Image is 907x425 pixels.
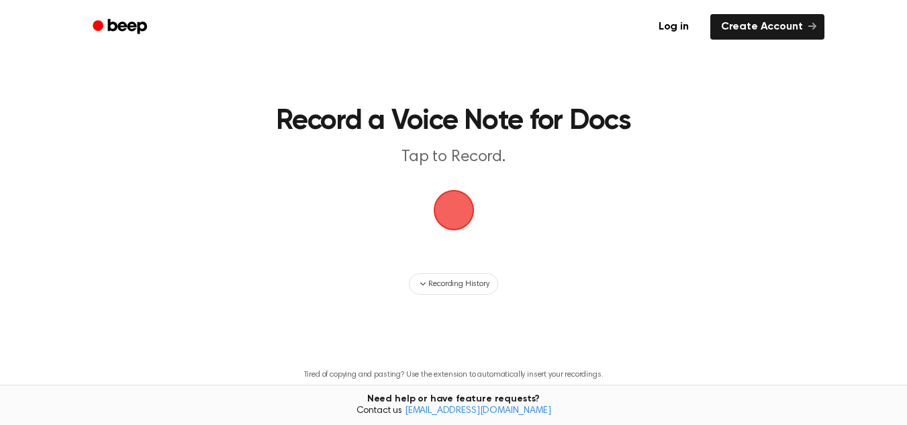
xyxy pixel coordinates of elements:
p: Tired of copying and pasting? Use the extension to automatically insert your recordings. [304,370,604,380]
p: Tap to Record. [196,146,712,169]
button: Recording History [409,273,497,295]
a: Log in [645,11,702,42]
h1: Record a Voice Note for Docs [145,107,762,136]
a: Create Account [710,14,824,40]
span: Contact us [8,406,899,418]
a: [EMAIL_ADDRESS][DOMAIN_NAME] [405,406,551,416]
button: Beep Logo [434,190,474,230]
span: Recording History [428,278,489,290]
a: Beep [83,14,159,40]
